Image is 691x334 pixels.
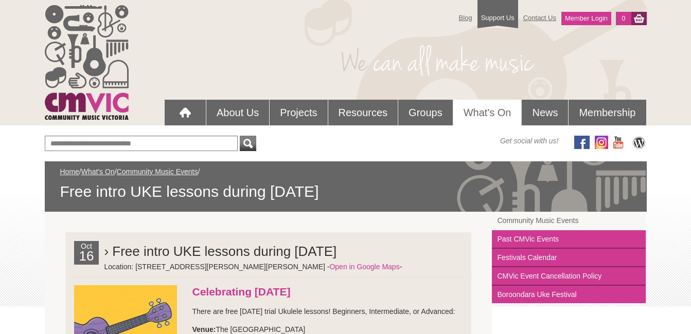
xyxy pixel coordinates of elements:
[453,100,522,125] a: What's On
[492,286,646,303] a: Boroondara Uke Festival
[77,251,97,265] h2: 16
[60,168,79,176] a: Home
[595,136,608,149] img: icon-instagram.png
[329,263,399,271] a: Open in Google Maps
[492,230,646,249] a: Past CMVic Events
[492,249,646,267] a: Festivals Calendar
[81,168,115,176] a: What's On
[522,100,568,125] a: News
[454,9,477,27] a: Blog
[616,12,631,25] a: 0
[45,5,129,120] img: cmvic_logo.png
[631,136,647,149] img: CMVic Blog
[117,168,198,176] a: Community Music Events
[518,9,561,27] a: Contact Us
[561,12,611,25] a: Member Login
[500,136,559,146] span: Get social with us!
[74,285,463,299] h3: Celebrating [DATE]
[74,241,99,265] div: Oct
[192,325,216,333] strong: Venue:
[60,166,631,201] div: / / /
[492,212,646,230] a: Community Music Events
[569,100,646,125] a: Membership
[206,100,269,125] a: About Us
[328,100,398,125] a: Resources
[398,100,453,125] a: Groups
[270,100,327,125] a: Projects
[60,182,631,201] span: Free intro UKE lessons during [DATE]
[74,306,463,317] p: There are free [DATE] trial Ukulele lessons! Beginners, Intermediate, or Advanced:
[104,241,463,262] h2: › Free intro UKE lessons during [DATE]
[492,267,646,286] a: CMVic Event Cancellation Policy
